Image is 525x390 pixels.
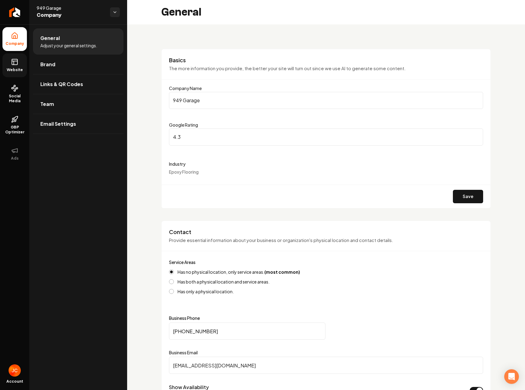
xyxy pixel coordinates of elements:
[169,122,198,128] label: Google Rating
[169,349,483,356] label: Business Email
[9,7,20,17] img: Rebolt Logo
[37,5,105,11] span: 949 Garage
[2,125,27,135] span: GBP Optimizer
[453,190,483,203] button: Save
[169,316,483,320] label: Business Phone
[2,111,27,139] a: GBP Optimizer
[33,114,123,134] a: Email Settings
[169,228,483,236] h3: Contact
[178,289,234,294] label: Has only a physical location.
[169,237,483,244] p: Provide essential information about your business or organization's physical location and contact...
[9,156,21,161] span: Ads
[40,120,76,128] span: Email Settings
[33,74,123,94] a: Links & QR Codes
[161,6,201,18] h2: General
[169,56,483,64] h3: Basics
[9,364,21,377] button: Open user button
[169,92,483,109] input: Company Name
[2,80,27,108] a: Social Media
[178,270,300,274] label: Has no physical location, only service areas.
[33,94,123,114] a: Team
[6,379,23,384] span: Account
[3,41,27,46] span: Company
[40,34,60,42] span: General
[504,369,519,384] div: Open Intercom Messenger
[4,67,25,72] span: Website
[40,61,55,68] span: Brand
[169,128,483,146] input: Google Rating
[169,357,483,374] input: Business Email
[169,169,199,175] span: Epoxy Flooring
[40,42,97,49] span: Adjust your general settings.
[40,81,83,88] span: Links & QR Codes
[178,280,270,284] label: Has both a physical location and service areas.
[2,94,27,103] span: Social Media
[169,85,202,91] label: Company Name
[169,259,196,265] label: Service Areas
[40,100,54,108] span: Team
[169,160,483,168] label: Industry
[33,55,123,74] a: Brand
[2,142,27,166] button: Ads
[9,364,21,377] img: Josh Canales
[37,11,105,20] span: Company
[264,269,300,275] strong: (most common)
[2,53,27,77] a: Website
[169,65,483,72] p: The more information you provide, the better your site will turn out since we use AI to generate ...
